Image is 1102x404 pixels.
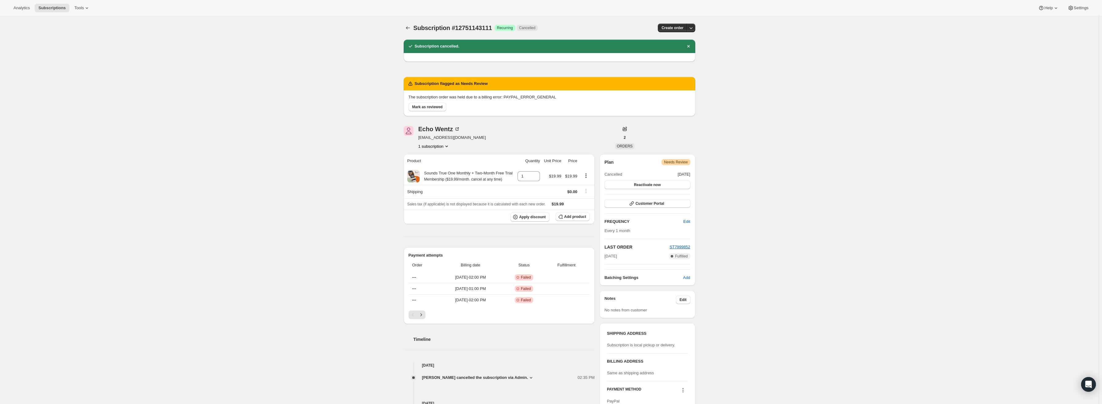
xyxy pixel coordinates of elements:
span: Fulfillment [547,262,586,268]
button: Product actions [418,143,450,149]
h2: Plan [604,159,614,165]
nav: Pagination [409,311,590,319]
h2: Subscription flagged as Needs Review [415,81,488,87]
p: The subscription order was held due to a billing error: PAYPAL_ERROR_GENERAL [409,94,690,100]
span: Subscriptions [38,6,66,10]
h2: LAST ORDER [604,244,669,250]
span: 02:35 PM [578,375,595,381]
h3: Notes [604,295,676,304]
button: Dismiss notification [684,42,693,51]
button: Help [1034,4,1062,12]
span: Billing date [440,262,501,268]
button: Apply discount [510,212,549,222]
span: [PERSON_NAME] cancelled the subscription via Admin. [422,375,528,381]
span: Help [1044,6,1053,10]
span: Fulfilled [675,254,688,259]
button: Customer Portal [604,199,690,208]
span: Status [505,262,543,268]
div: Open Intercom Messenger [1081,377,1096,392]
span: Analytics [14,6,30,10]
span: Subscription is local pickup or delivery. [607,343,675,347]
span: [DATE] [678,171,690,177]
h2: Payment attempts [409,252,590,258]
th: Unit Price [542,154,563,168]
span: PayPal [607,399,619,403]
span: Failed [521,286,531,291]
span: [DATE] · 02:00 PM [440,297,501,303]
button: Subscriptions [35,4,69,12]
span: Cancelled [519,25,535,30]
span: Customer Portal [635,201,664,206]
button: Tools [71,4,94,12]
span: Add [683,275,690,281]
span: Edit [683,219,690,225]
h4: [DATE] [404,362,595,368]
h2: Timeline [413,336,595,342]
h2: FREQUENCY [604,219,683,225]
span: Echo Wentz [404,126,413,136]
span: [DATE] · 02:00 PM [440,274,501,280]
span: Reactivate now [634,182,661,187]
span: Mark as reviewed [412,105,443,109]
button: Analytics [10,4,33,12]
div: Echo Wentz [418,126,460,132]
span: Apply discount [519,215,546,219]
span: No notes from customer [604,308,647,312]
h3: BILLING ADDRESS [607,358,688,364]
h6: Batching Settings [604,275,683,281]
button: 2 [620,133,630,142]
button: Product actions [581,172,591,179]
span: --- [412,286,416,291]
h3: SHIPPING ADDRESS [607,330,688,337]
span: Create order [662,25,683,30]
button: Add product [556,212,590,221]
button: Mark as reviewed [409,103,446,111]
span: [DATE] [604,253,617,259]
th: Product [404,154,516,168]
span: Failed [521,298,531,303]
span: Edit [680,297,687,302]
span: Settings [1074,6,1088,10]
span: Every 1 month [604,228,630,233]
span: [DATE] · 01:00 PM [440,286,501,292]
span: Recurring [497,25,513,30]
h3: PAYMENT METHOD [607,387,641,395]
button: ST7999852 [669,244,690,250]
img: product img [407,170,420,182]
span: Same as shipping address [607,371,654,375]
th: Price [563,154,579,168]
button: Subscriptions [404,24,412,32]
button: Edit [676,295,690,304]
span: $19.99 [552,202,564,206]
h2: Subscription cancelled. [415,43,460,49]
span: Subscription #12751143111 [413,25,492,31]
span: Tools [74,6,84,10]
span: Add product [564,214,586,219]
span: $19.99 [565,174,577,178]
button: Next [417,311,425,319]
span: Needs Review [664,160,688,165]
th: Quantity [516,154,542,168]
span: Failed [521,275,531,280]
small: Membership ($19.99/month. cancel at any time) [424,177,502,181]
span: ORDERS [617,144,633,148]
span: [EMAIL_ADDRESS][DOMAIN_NAME] [418,135,486,141]
th: Order [409,258,438,272]
span: --- [412,298,416,302]
span: --- [412,275,416,280]
a: ST7999852 [669,245,690,249]
button: Settings [1064,4,1092,12]
button: Shipping actions [581,188,591,194]
span: 2 [624,135,626,140]
button: Reactivate now [604,181,690,189]
span: $0.00 [567,189,577,194]
button: Edit [680,217,694,227]
div: Sounds True One Monthly + Two-Month Free Trial [420,170,513,182]
span: $19.99 [549,174,561,178]
button: Add [679,273,694,283]
button: [PERSON_NAME] cancelled the subscription via Admin. [422,375,534,381]
span: Sales tax (if applicable) is not displayed because it is calculated with each new order. [407,202,546,206]
th: Shipping [404,185,516,198]
button: Create order [658,24,687,32]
